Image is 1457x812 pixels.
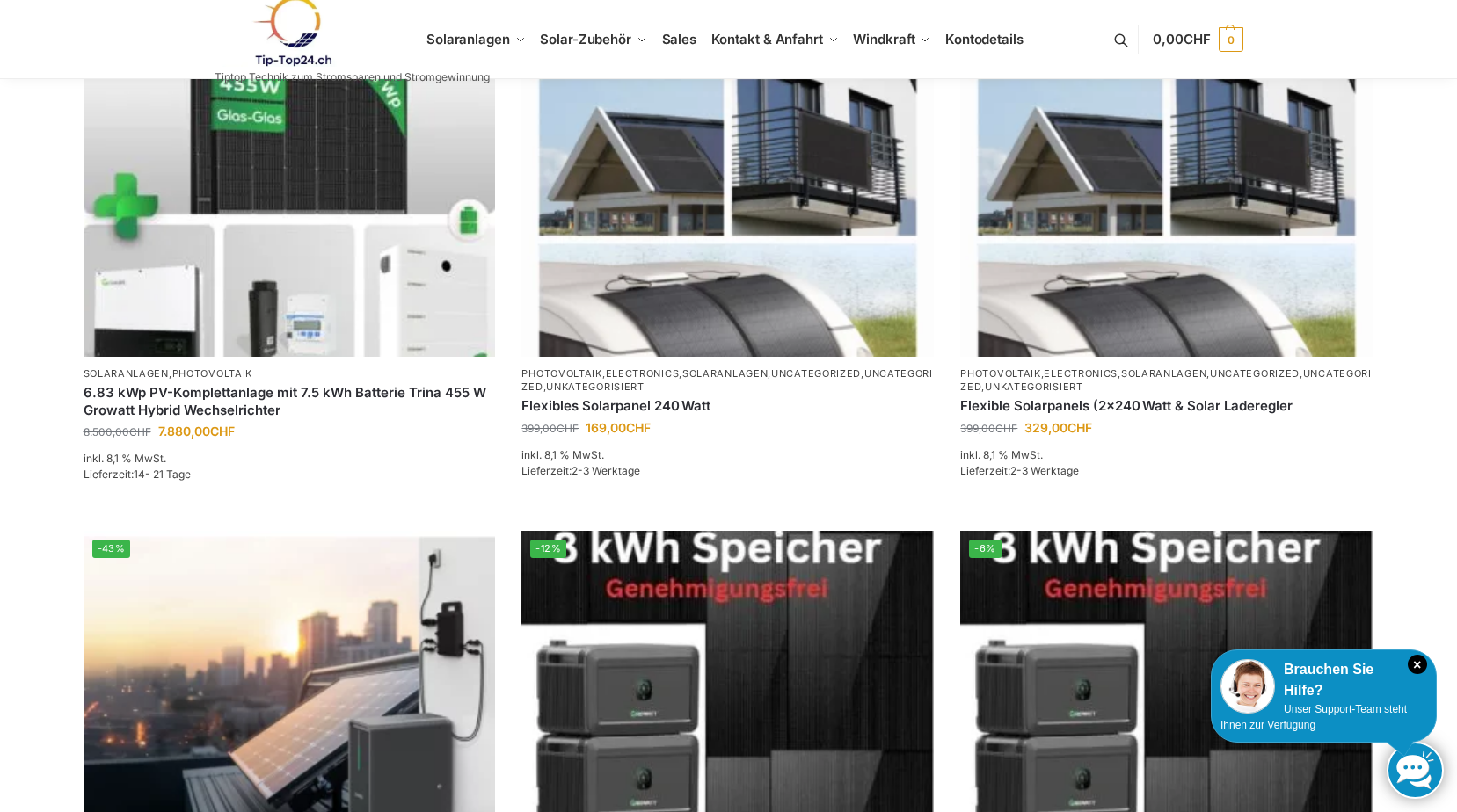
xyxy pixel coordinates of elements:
[84,367,496,381] p: ,
[129,425,151,439] span: CHF
[521,367,932,393] a: Uncategorized
[84,451,496,467] p: inkl. 8,1 % MwSt.
[557,422,579,435] span: CHF
[172,367,252,380] a: Photovoltaik
[1184,31,1211,47] span: CHF
[711,31,823,47] span: Kontakt & Anfahrt
[1408,655,1427,674] i: Schließen
[1220,659,1427,701] div: Brauchen Sie Hilfe?
[1024,420,1092,435] bdi: 329,00
[546,381,645,393] a: Unkategorisiert
[84,367,169,380] a: Solaranlagen
[771,367,861,380] a: Uncategorized
[84,468,191,481] span: Lieferzeit:
[853,31,914,47] span: Windkraft
[521,47,934,357] img: Balkon-Terrassen-Kraftwerke 9
[521,367,934,395] p: , , , , ,
[84,425,151,439] bdi: 8.500,00
[215,72,490,83] p: Tiptop Technik zum Stromsparen und Stromgewinnung
[1219,27,1243,52] span: 0
[134,468,191,481] span: 14- 21 Tage
[682,367,768,380] a: Solaranlagen
[1153,31,1210,47] span: 0,00
[426,31,510,47] span: Solaranlagen
[985,381,1083,393] a: Unkategorisiert
[960,397,1373,415] a: Flexible Solarpanels (2×240 Watt & Solar Laderegler
[1153,13,1242,66] a: 0,00CHF 0
[1220,703,1407,731] span: Unser Support-Team steht Ihnen zur Verfügung
[540,31,631,47] span: Solar-Zubehör
[521,47,934,357] a: -58%Flexible Solar Module für Wohnmobile Camping Balkon
[606,367,680,380] a: Electronics
[1121,367,1206,380] a: Solaranlagen
[960,47,1373,357] a: -18%Flexible Solar Module für Wohnmobile Camping Balkon
[521,367,601,380] a: Photovoltaik
[1067,420,1092,435] span: CHF
[521,464,640,477] span: Lieferzeit:
[662,31,697,47] span: Sales
[572,464,640,477] span: 2-3 Werktage
[521,447,934,463] p: inkl. 8,1 % MwSt.
[960,367,1040,380] a: Photovoltaik
[945,31,1024,47] span: Kontodetails
[84,384,496,418] a: 6.83 kWp PV-Komplettanlage mit 7.5 kWh Batterie Trina 455 W Growatt Hybrid Wechselrichter
[960,47,1373,357] img: Balkon-Terrassen-Kraftwerke 9
[995,422,1017,435] span: CHF
[626,420,651,435] span: CHF
[1220,659,1275,714] img: Customer service
[521,397,934,415] a: Flexibles Solarpanel 240 Watt
[960,447,1373,463] p: inkl. 8,1 % MwSt.
[960,464,1079,477] span: Lieferzeit:
[84,47,496,357] img: Balkon-Terrassen-Kraftwerke 8
[521,422,579,435] bdi: 399,00
[158,424,235,439] bdi: 7.880,00
[586,420,651,435] bdi: 169,00
[84,47,496,357] a: -7%Komplettanlage zur Selbstinstalation5W-Black-Frame-Doppelglas-Module-Growatt-SPH-Wechselrichte...
[1210,367,1300,380] a: Uncategorized
[210,424,235,439] span: CHF
[1044,367,1118,380] a: Electronics
[960,422,1017,435] bdi: 399,00
[960,367,1373,395] p: , , , , ,
[1010,464,1079,477] span: 2-3 Werktage
[960,367,1371,393] a: Uncategorized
